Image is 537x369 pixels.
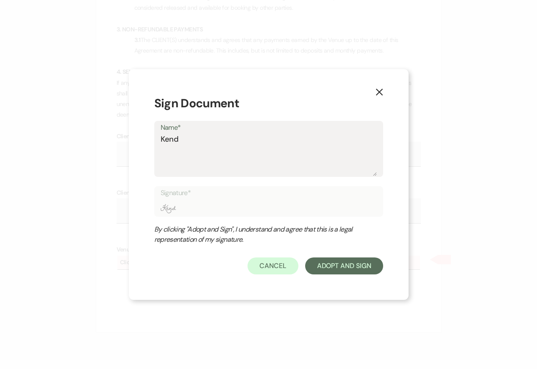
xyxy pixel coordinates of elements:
[154,224,366,245] div: By clicking "Adopt and Sign", I understand and agree that this is a legal representation of my si...
[161,134,377,176] textarea: [PERSON_NAME]
[161,122,377,134] label: Name*
[161,187,377,199] label: Signature*
[305,257,383,274] button: Adopt And Sign
[154,95,383,112] h1: Sign Document
[248,257,298,274] button: Cancel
